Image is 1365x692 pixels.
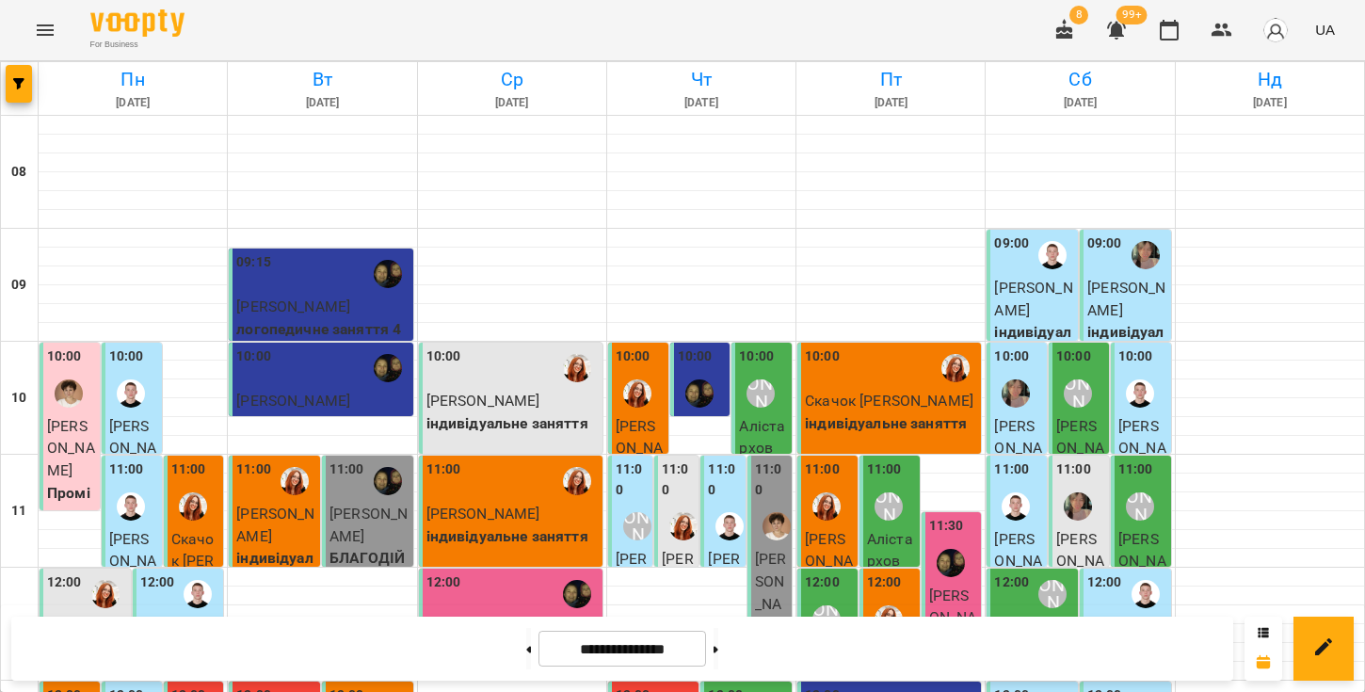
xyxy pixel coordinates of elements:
img: Гайдук Артем [1132,580,1160,608]
p: логопедичне заняття 45хв [236,412,409,457]
h6: Сб [988,65,1171,94]
h6: Чт [610,65,793,94]
span: [PERSON_NAME] [236,505,314,545]
span: Алістархов [PERSON_NAME] [867,530,915,636]
span: [PERSON_NAME] [662,550,694,635]
span: [PERSON_NAME] [1118,417,1166,479]
label: 10:00 [109,346,144,367]
img: Мєдвєдєва Катерина [1132,241,1160,269]
img: Гайдук Артем [1038,241,1067,269]
img: Voopty Logo [90,9,185,37]
span: [PERSON_NAME] [236,392,350,410]
label: 11:00 [616,459,649,500]
label: 11:00 [109,459,144,480]
span: 99+ [1116,6,1148,24]
label: 11:00 [994,459,1029,480]
img: Валерія Капітан [685,379,714,408]
p: індивідуальне заняття [1087,321,1167,388]
label: 10:00 [426,346,461,367]
span: [PERSON_NAME] [109,417,157,479]
label: 10:00 [739,346,774,367]
p: БЛАГОДІЙНА(лого) консультація [329,547,409,636]
span: [PERSON_NAME] [426,392,540,410]
div: Савченко Дар'я [875,492,903,521]
label: 12:00 [805,572,840,593]
img: Кобзар Зоряна [563,467,591,495]
label: 11:00 [171,459,206,480]
img: Гайдук Артем [1002,492,1030,521]
div: Савченко Дар'я [747,379,775,408]
label: 12:00 [867,572,902,593]
img: Валерія Капітан [374,260,402,288]
span: [PERSON_NAME] [616,550,648,635]
label: 09:00 [1087,233,1122,254]
div: Гайдук Артем [117,379,145,408]
div: Савченко Дар'я [1126,492,1154,521]
label: 12:00 [1087,572,1122,593]
p: індивідуальне заняття [994,321,1074,388]
span: [PERSON_NAME] [1056,530,1104,592]
img: Гайдук Артем [117,492,145,521]
img: Кобзар Зоряна [812,492,841,521]
span: [PERSON_NAME] [708,550,740,635]
label: 09:15 [236,252,271,273]
label: 12:00 [426,572,461,593]
div: Кобзар Зоряна [179,492,207,521]
label: 11:00 [755,459,788,500]
img: Гайдук Артем [1126,379,1154,408]
p: Проміжна консультація [47,482,96,571]
span: [PERSON_NAME] [329,505,408,545]
h6: [DATE] [41,94,224,112]
img: Мєдвєдєва Катерина [1002,379,1030,408]
h6: 10 [11,388,26,409]
div: Кобзар Зоряна [563,354,591,382]
label: 10:00 [1056,346,1091,367]
div: Валерія Капітан [374,467,402,495]
img: Валерія Капітан [937,549,965,577]
img: Гайдук Артем [715,512,744,540]
label: 11:00 [329,459,364,480]
label: 12:00 [140,572,175,593]
div: Савченко Дар'я [623,512,651,540]
label: 10:00 [678,346,713,367]
label: 10:00 [236,346,271,367]
label: 12:00 [47,572,82,593]
label: 10:00 [47,346,82,367]
img: Гайдук Артем [184,580,212,608]
label: 11:00 [662,459,695,500]
span: [PERSON_NAME] [109,530,157,592]
label: 11:00 [867,459,902,480]
img: Мєдвєдєва Катерина [1064,492,1092,521]
button: Menu [23,8,68,53]
span: [PERSON_NAME] [755,550,787,635]
img: Кобзар Зоряна [623,379,651,408]
img: avatar_s.png [1262,17,1289,43]
label: 10:00 [805,346,840,367]
h6: 08 [11,162,26,183]
span: [PERSON_NAME] [929,587,977,649]
img: Кобзар Зоряна [941,354,970,382]
label: 09:00 [994,233,1029,254]
span: [PERSON_NAME] [805,530,853,592]
div: Савченко Дар'я [1038,580,1067,608]
p: індивідуальне заняття [805,412,977,435]
div: Савченко Дар'я [1064,379,1092,408]
img: Кобзар Зоряна [281,467,309,495]
img: Марина Кириченко [763,512,791,540]
span: Алістархов [PERSON_NAME] [739,417,787,523]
